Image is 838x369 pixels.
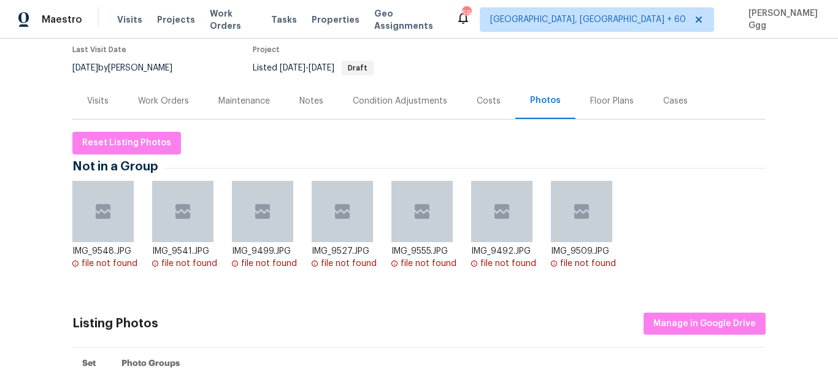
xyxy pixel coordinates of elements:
[241,257,297,270] div: file not found
[117,13,142,26] span: Visits
[253,64,374,72] span: Listed
[82,257,137,270] div: file not found
[551,245,621,257] div: IMG_9509.JPG
[653,316,756,332] span: Manage in Google Drive
[490,13,686,26] span: [GEOGRAPHIC_DATA], [GEOGRAPHIC_DATA] + 60
[72,132,181,154] button: Reset Listing Photos
[42,13,82,26] span: Maestro
[321,257,377,270] div: file not found
[312,245,382,257] div: IMG_9527.JPG
[391,245,462,257] div: IMG_9555.JPG
[72,318,158,330] div: Listing Photos
[82,135,171,151] span: Reset Listing Photos
[477,95,501,107] div: Costs
[157,13,195,26] span: Projects
[72,245,143,257] div: IMG_9548.JPG
[401,257,456,270] div: file not found
[72,64,98,72] span: [DATE]
[312,13,359,26] span: Properties
[299,95,323,107] div: Notes
[309,64,334,72] span: [DATE]
[161,257,217,270] div: file not found
[353,95,447,107] div: Condition Adjustments
[280,64,306,72] span: [DATE]
[280,64,334,72] span: -
[374,7,441,32] span: Geo Assignments
[218,95,270,107] div: Maintenance
[343,64,372,72] span: Draft
[590,95,634,107] div: Floor Plans
[462,7,471,20] div: 593
[271,15,297,24] span: Tasks
[232,245,302,257] div: IMG_9499.JPG
[471,245,542,257] div: IMG_9492.JPG
[72,46,126,53] span: Last Visit Date
[253,46,280,53] span: Project
[72,61,187,75] div: by [PERSON_NAME]
[72,161,164,173] span: Not in a Group
[480,257,536,270] div: file not found
[663,95,688,107] div: Cases
[87,95,109,107] div: Visits
[138,95,189,107] div: Work Orders
[152,245,223,257] div: IMG_9541.JPG
[530,94,561,107] div: Photos
[744,7,820,32] span: [PERSON_NAME] Ggg
[644,313,766,335] button: Manage in Google Drive
[210,7,256,32] span: Work Orders
[560,257,616,270] div: file not found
